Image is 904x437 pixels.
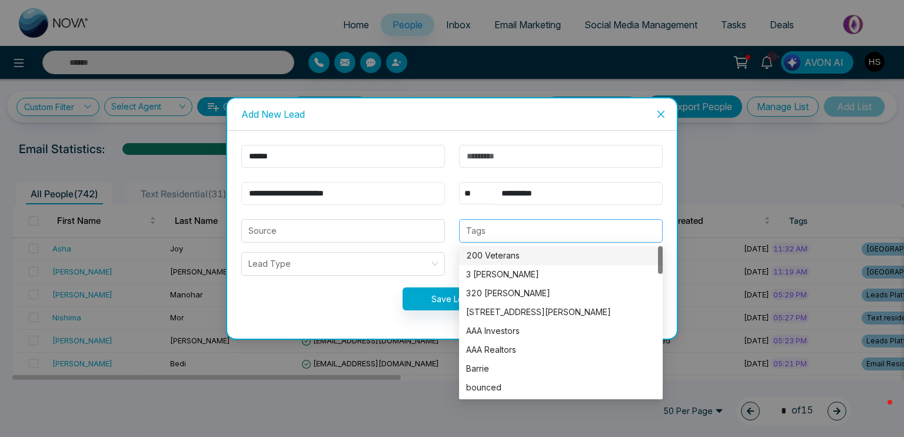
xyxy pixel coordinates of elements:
div: AAA Realtors [459,340,663,359]
div: 320 [PERSON_NAME] [466,287,656,300]
div: 200 Veterans [466,249,656,262]
button: Close [645,98,677,130]
iframe: Intercom live chat [864,397,892,425]
div: bounced [459,378,663,397]
div: Barrie [466,362,656,375]
div: AAA Realtors [466,343,656,356]
button: Save Lead [403,287,502,310]
div: 320 dixon [459,284,663,303]
div: [STREET_ADDRESS][PERSON_NAME] [466,306,656,319]
div: AAA Investors [459,322,663,340]
div: Add New Lead [241,108,663,121]
div: bounced [466,381,656,394]
div: 399 Vodden st lead [459,303,663,322]
div: 3 john toronto [459,265,663,284]
div: Barrie [459,359,663,378]
div: 3 [PERSON_NAME] [466,268,656,281]
div: 200 Veterans [459,246,663,265]
span: close [656,110,666,119]
div: AAA Investors [466,325,656,337]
